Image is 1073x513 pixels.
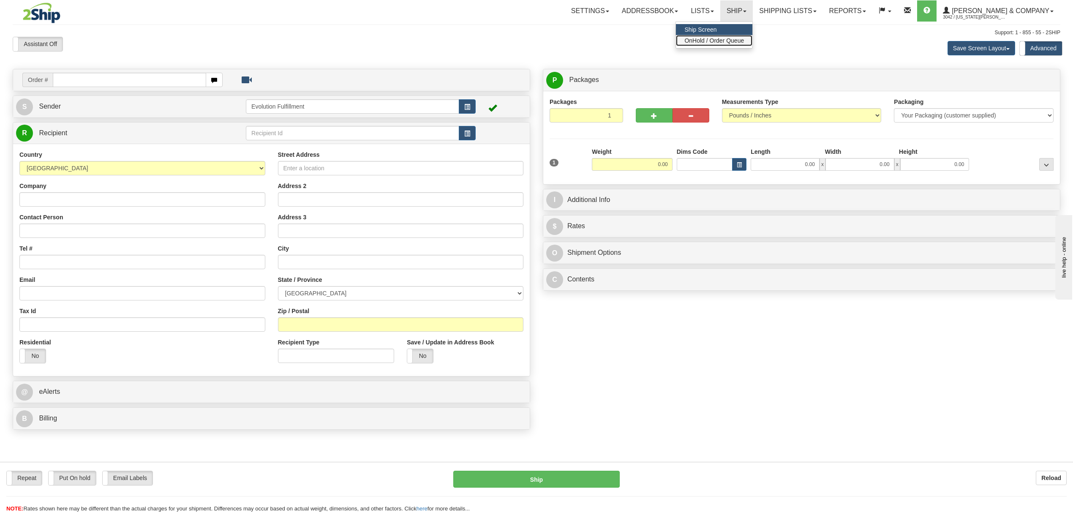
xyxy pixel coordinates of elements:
input: Sender Id [246,99,459,114]
a: B Billing [16,410,527,427]
label: Packaging [894,98,923,106]
label: Weight [592,147,611,156]
span: Billing [39,415,57,422]
span: Packages [569,76,599,83]
a: CContents [546,271,1057,288]
label: Length [751,147,771,156]
span: P [546,72,563,89]
label: No [20,349,46,363]
label: Put On hold [49,471,96,485]
span: OnHold / Order Queue [684,37,744,44]
label: Measurements Type [722,98,779,106]
span: B [16,410,33,427]
span: O [546,245,563,262]
div: live help - online [6,7,78,14]
button: Ship [453,471,619,488]
div: ... [1039,158,1054,171]
a: Addressbook [615,0,685,22]
input: Enter a location [278,161,524,175]
button: Save Screen Layout [948,41,1015,55]
span: R [16,125,33,142]
span: [PERSON_NAME] & Company [950,7,1049,14]
label: Tel # [19,244,33,253]
span: Sender [39,103,61,110]
a: @ eAlerts [16,383,527,401]
a: Reports [823,0,872,22]
label: Recipient Type [278,338,320,347]
b: Reload [1041,475,1061,481]
span: NOTE: [6,505,23,512]
label: Height [899,147,918,156]
input: Recipient Id [246,126,459,140]
label: Repeat [7,471,42,485]
label: Street Address [278,150,320,159]
label: Country [19,150,42,159]
a: $Rates [546,218,1057,235]
label: Address 3 [278,213,307,221]
a: Ship Screen [676,24,752,35]
label: Tax Id [19,307,36,315]
label: No [407,349,433,363]
a: [PERSON_NAME] & Company 3042 / [US_STATE][PERSON_NAME] [937,0,1060,22]
span: Order # [22,73,53,87]
span: I [546,191,563,208]
span: @ [16,384,33,401]
iframe: chat widget [1054,213,1072,300]
a: R Recipient [16,125,221,142]
span: S [16,98,33,115]
label: Email [19,276,35,284]
a: here [417,505,428,512]
a: OShipment Options [546,244,1057,262]
span: Recipient [39,129,67,136]
label: Company [19,182,46,190]
span: 3042 / [US_STATE][PERSON_NAME] [943,13,1006,22]
label: Save / Update in Address Book [407,338,494,347]
a: Ship [720,0,753,22]
a: Shipping lists [753,0,822,22]
span: Ship Screen [684,26,716,33]
label: State / Province [278,276,322,284]
label: Assistant Off [13,37,63,51]
a: Settings [565,0,615,22]
button: Reload [1036,471,1067,485]
label: Email Labels [103,471,153,485]
label: Address 2 [278,182,307,190]
div: Support: 1 - 855 - 55 - 2SHIP [13,29,1060,36]
a: S Sender [16,98,246,115]
label: Advanced [1020,41,1062,55]
label: Dims Code [677,147,708,156]
label: City [278,244,289,253]
a: IAdditional Info [546,191,1057,209]
span: $ [546,218,563,235]
span: 1 [550,159,558,166]
label: Residential [19,338,51,347]
label: Packages [550,98,577,106]
a: OnHold / Order Queue [676,35,752,46]
a: Lists [684,0,720,22]
label: Zip / Postal [278,307,310,315]
label: Width [825,147,842,156]
a: P Packages [546,71,1057,89]
img: logo3042.jpg [13,2,71,24]
span: x [894,158,900,171]
label: Contact Person [19,213,63,221]
span: C [546,271,563,288]
span: eAlerts [39,388,60,395]
span: x [820,158,825,171]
